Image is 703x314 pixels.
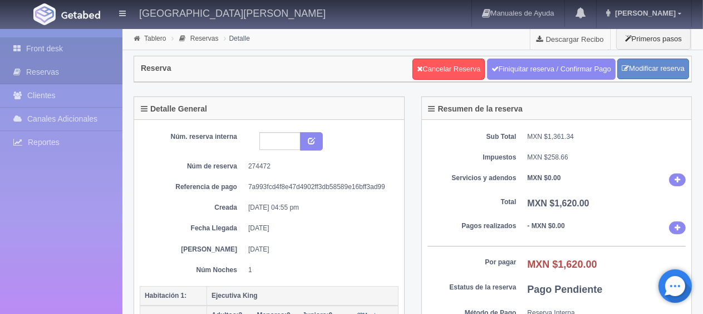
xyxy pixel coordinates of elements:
dd: 7a993fcd4f8e47d4902ff3db58589e16bff3ad99 [248,182,390,192]
b: Pago Pendiente [528,284,603,295]
dt: Servicios y adendos [427,173,517,183]
h4: Detalle General [141,105,207,113]
dd: 274472 [248,162,390,171]
b: Habitación 1: [145,292,186,299]
a: Finiquitar reserva / Confirmar Pago [487,59,616,80]
dd: [DATE] [248,224,390,233]
dt: Creada [148,203,237,212]
dt: Sub Total [427,132,517,142]
dt: Núm. reserva interna [148,132,237,142]
dt: Estatus de la reserva [427,283,517,292]
dt: Referencia de pago [148,182,237,192]
b: - MXN $0.00 [528,222,565,230]
dt: Total [427,197,517,207]
span: [PERSON_NAME] [612,9,676,17]
li: Detalle [222,33,253,44]
th: Ejecutiva King [207,286,399,306]
img: Getabed [61,11,100,19]
dt: Núm de reserva [148,162,237,171]
b: MXN $1,620.00 [528,259,597,270]
a: Modificar reserva [617,59,689,79]
dd: MXN $258.66 [528,153,686,162]
a: Descargar Recibo [530,28,610,50]
dd: [DATE] [248,245,390,254]
b: MXN $0.00 [528,174,561,182]
h4: Resumen de la reserva [429,105,523,113]
a: Tablero [144,35,166,42]
dt: Pagos realizados [427,221,517,231]
a: Cancelar Reserva [412,59,485,80]
dt: [PERSON_NAME] [148,245,237,254]
button: Primeros pasos [616,28,691,50]
dd: [DATE] 04:55 pm [248,203,390,212]
dt: Por pagar [427,258,517,267]
img: Getabed [33,3,56,25]
a: Reservas [190,35,219,42]
dt: Fecha Llegada [148,224,237,233]
dt: Núm Noches [148,265,237,275]
dt: Impuestos [427,153,517,162]
dd: 1 [248,265,390,275]
h4: Reserva [141,64,171,73]
b: MXN $1,620.00 [528,199,589,208]
h4: [GEOGRAPHIC_DATA][PERSON_NAME] [139,6,326,20]
dd: MXN $1,361.34 [528,132,686,142]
